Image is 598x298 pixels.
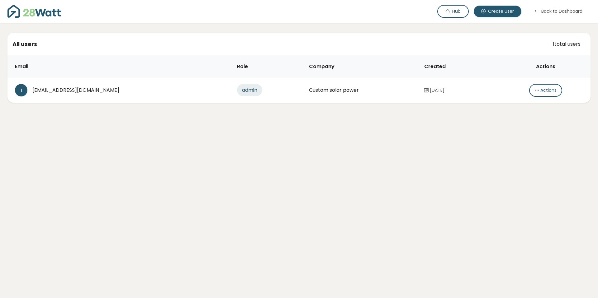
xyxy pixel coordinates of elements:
div: [EMAIL_ADDRESS][DOMAIN_NAME] [32,86,227,94]
span: 1 total users [548,38,586,50]
div: [DATE] [424,87,498,94]
img: 28Watt [7,5,61,18]
button: Create User [474,6,521,17]
th: Actions [503,55,591,78]
span: admin [237,84,262,96]
th: Email [7,55,232,78]
button: Hub [437,5,469,18]
h5: All users [12,40,538,48]
div: Custom solar power [309,86,414,94]
th: Role [232,55,304,78]
th: Created [419,55,503,78]
button: Back to Dashboard [526,5,591,18]
button: Actions [529,84,562,97]
div: I [15,84,27,96]
th: Company [304,55,419,78]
